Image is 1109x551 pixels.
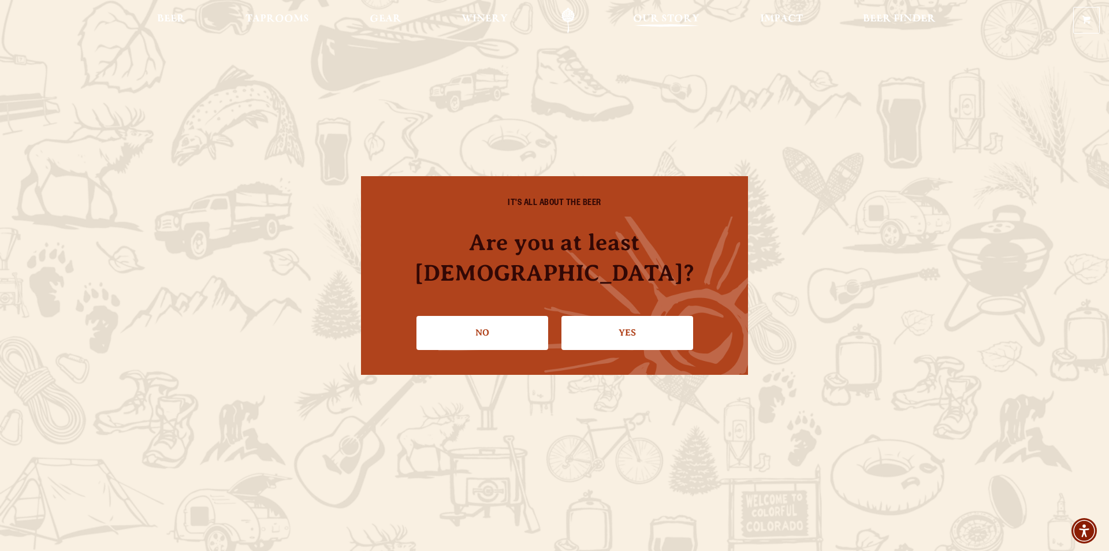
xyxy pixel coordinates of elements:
a: Beer [150,8,193,33]
a: Gear [362,8,409,33]
span: Our Story [633,14,699,24]
span: Beer Finder [863,14,936,24]
a: Beer Finder [855,8,943,33]
span: Beer [157,14,185,24]
span: Gear [370,14,401,24]
a: Taprooms [238,8,317,33]
a: Confirm I'm 21 or older [561,316,693,349]
h4: Are you at least [DEMOGRAPHIC_DATA]? [384,227,725,288]
h6: IT'S ALL ABOUT THE BEER [384,199,725,210]
div: Accessibility Menu [1071,518,1097,543]
span: Impact [760,14,803,24]
a: Impact [753,8,810,33]
span: Taprooms [245,14,309,24]
a: Winery [454,8,515,33]
span: Winery [462,14,508,24]
a: Odell Home [546,8,590,33]
a: No [416,316,548,349]
a: Our Story [626,8,707,33]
